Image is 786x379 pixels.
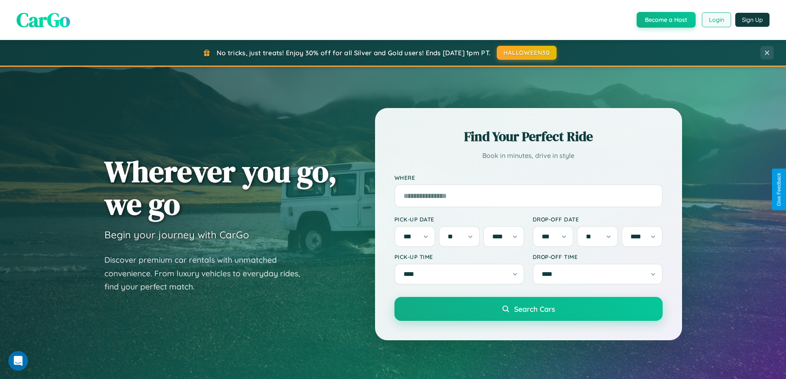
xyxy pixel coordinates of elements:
[497,46,557,60] button: HALLOWEEN30
[104,155,337,220] h1: Wherever you go, we go
[17,6,70,33] span: CarGo
[104,228,249,241] h3: Begin your journey with CarGo
[8,351,28,371] iframe: Intercom live chat
[533,253,663,260] label: Drop-off Time
[702,12,731,27] button: Login
[394,297,663,321] button: Search Cars
[394,253,524,260] label: Pick-up Time
[394,216,524,223] label: Pick-up Date
[735,13,769,27] button: Sign Up
[533,216,663,223] label: Drop-off Date
[394,150,663,162] p: Book in minutes, drive in style
[637,12,696,28] button: Become a Host
[104,253,311,294] p: Discover premium car rentals with unmatched convenience. From luxury vehicles to everyday rides, ...
[394,174,663,181] label: Where
[776,173,782,206] div: Give Feedback
[394,127,663,146] h2: Find Your Perfect Ride
[514,304,555,313] span: Search Cars
[217,49,491,57] span: No tricks, just treats! Enjoy 30% off for all Silver and Gold users! Ends [DATE] 1pm PT.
